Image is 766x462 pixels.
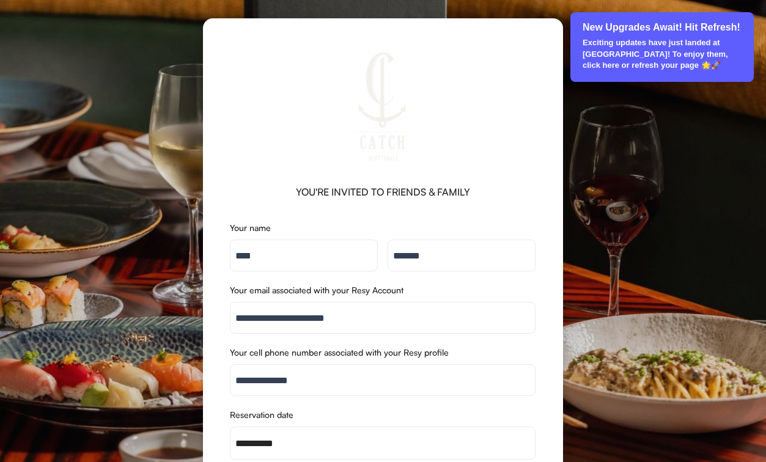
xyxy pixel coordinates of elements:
[230,411,536,419] div: Reservation date
[322,45,444,167] img: CATCH%20SCOTTSDALE_Logo%20Only.png
[583,21,743,34] p: New Upgrades Await! Hit Refresh!
[583,37,743,71] p: Exciting updates have just landed at [GEOGRAPHIC_DATA]! To enjoy them, click here or refresh your...
[230,286,536,295] div: Your email associated with your Resy Account
[296,187,470,197] div: YOU'RE INVITED TO FRIENDS & FAMILY
[230,224,536,232] div: Your name
[230,348,536,357] div: Your cell phone number associated with your Resy profile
